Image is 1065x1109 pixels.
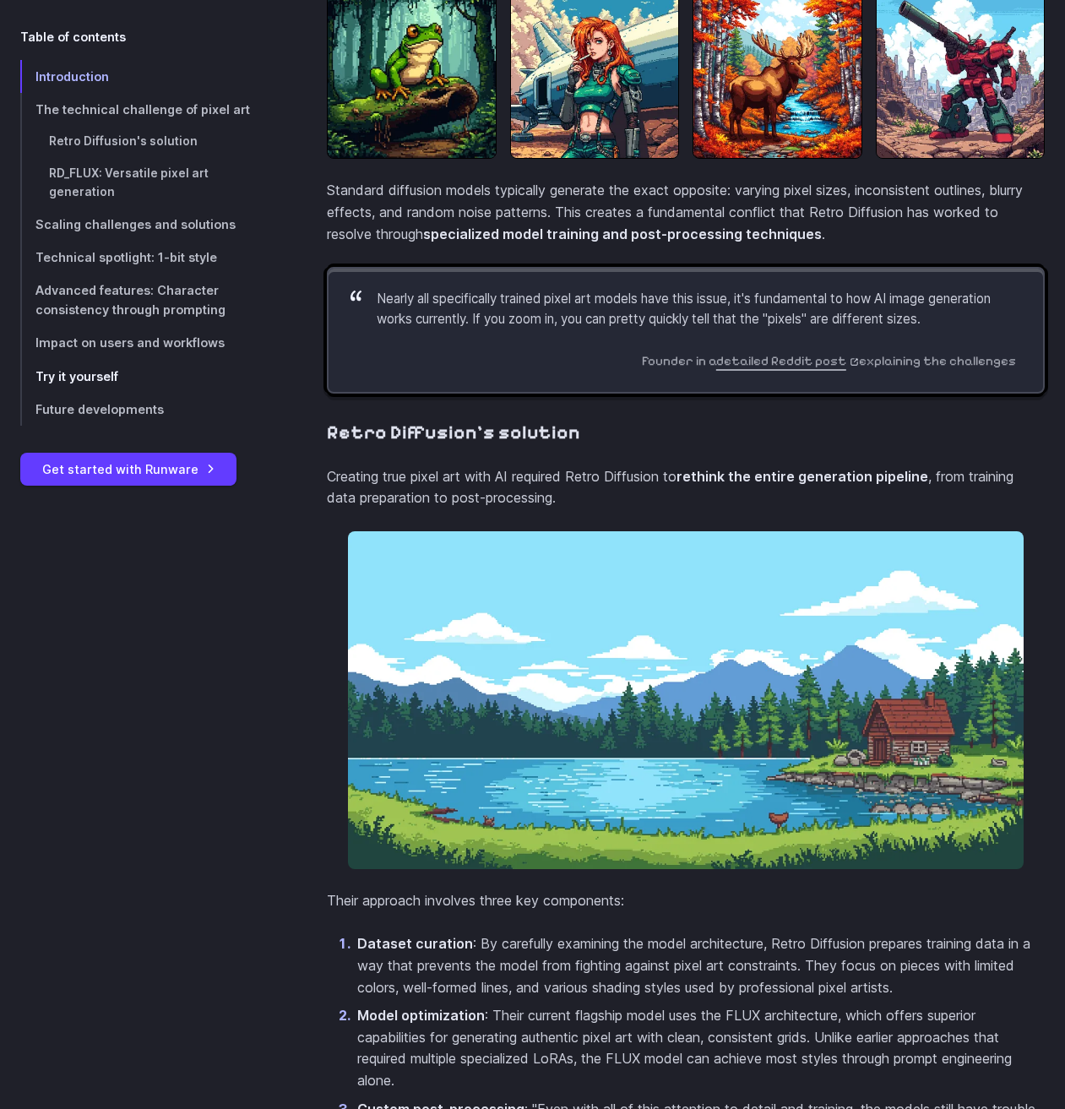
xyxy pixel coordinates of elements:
[327,421,580,444] a: Retro Diffusion's solution
[348,531,1024,869] img: a serene pixel art lake scene with a cozy cabin by the water, surrounded by pine trees and mounta...
[35,336,225,351] span: Impact on users and workflows
[20,327,273,360] a: Impact on users and workflows
[356,351,1016,371] cite: Founder in a explaining the challenges
[20,93,273,126] a: The technical challenge of pixel art
[35,102,250,117] span: The technical challenge of pixel art
[35,283,225,317] span: Advanced features: Character consistency through prompting
[20,27,126,46] span: Table of contents
[20,208,273,241] a: Scaling challenges and solutions
[20,241,273,274] a: Technical spotlight: 1-bit style
[20,158,273,209] a: RD_FLUX: Versatile pixel art generation
[357,1005,1045,1091] p: : Their current flagship model uses the FLUX architecture, which offers superior capabilities for...
[35,217,236,231] span: Scaling challenges and solutions
[49,134,198,148] span: Retro Diffusion's solution
[35,402,164,416] span: Future developments
[357,935,473,952] strong: Dataset curation
[423,226,822,242] strong: specialized model training and post-processing techniques
[377,289,1016,330] p: Nearly all specifically trained pixel art models have this issue, it's fundamental to how AI imag...
[716,353,859,368] a: detailed Reddit post
[20,60,273,93] a: Introduction
[35,250,217,264] span: Technical spotlight: 1-bit style
[35,69,109,84] span: Introduction
[20,393,273,426] a: Future developments
[676,468,928,485] strong: rethink the entire generation pipeline
[20,274,273,326] a: Advanced features: Character consistency through prompting
[20,453,236,486] a: Get started with Runware
[20,126,273,158] a: Retro Diffusion's solution
[327,890,1045,912] p: Their approach involves three key components:
[35,369,118,383] span: Try it yourself
[327,180,1045,245] p: Standard diffusion models typically generate the exact opposite: varying pixel sizes, inconsisten...
[357,933,1045,998] p: : By carefully examining the model architecture, Retro Diffusion prepares training data in a way ...
[20,360,273,393] a: Try it yourself
[49,166,209,198] span: RD_FLUX: Versatile pixel art generation
[357,1007,485,1024] strong: Model optimization
[327,466,1045,509] p: Creating true pixel art with AI required Retro Diffusion to , from training data preparation to p...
